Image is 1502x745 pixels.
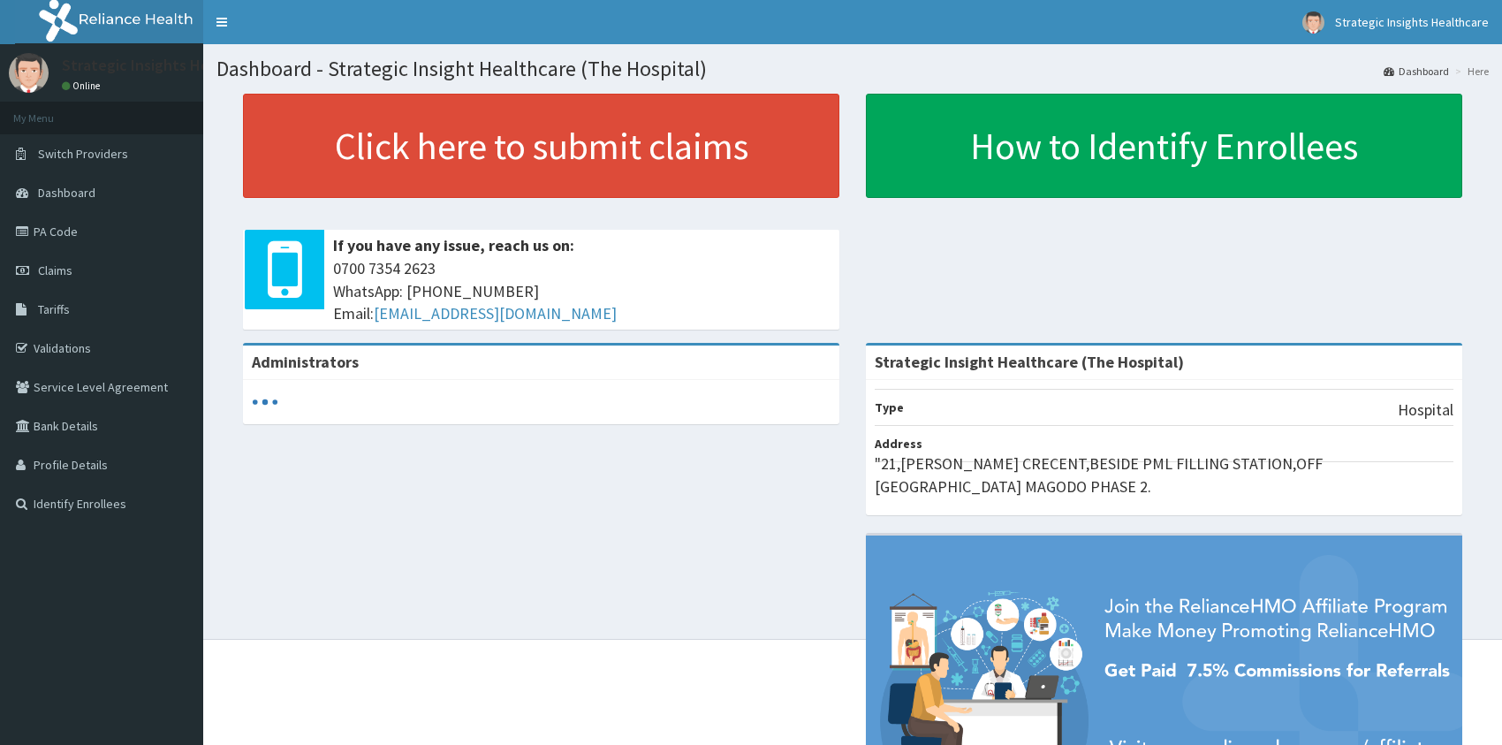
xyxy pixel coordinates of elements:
[875,452,1453,498] p: "21,[PERSON_NAME] CRECENT,BESIDE PML FILLING STATION,OFF [GEOGRAPHIC_DATA] MAGODO PHASE 2.
[38,146,128,162] span: Switch Providers
[1398,399,1453,422] p: Hospital
[62,57,268,73] p: Strategic Insights Healthcare
[1302,11,1324,34] img: User Image
[38,185,95,201] span: Dashboard
[9,53,49,93] img: User Image
[243,94,839,198] a: Click here to submit claims
[62,80,104,92] a: Online
[1384,64,1449,79] a: Dashboard
[333,257,831,325] span: 0700 7354 2623 WhatsApp: [PHONE_NUMBER] Email:
[374,303,617,323] a: [EMAIL_ADDRESS][DOMAIN_NAME]
[252,389,278,415] svg: audio-loading
[38,262,72,278] span: Claims
[333,235,574,255] b: If you have any issue, reach us on:
[1335,14,1489,30] span: Strategic Insights Healthcare
[216,57,1489,80] h1: Dashboard - Strategic Insight Healthcare (The Hospital)
[875,399,904,415] b: Type
[38,301,70,317] span: Tariffs
[866,94,1462,198] a: How to Identify Enrollees
[875,352,1184,372] strong: Strategic Insight Healthcare (The Hospital)
[252,352,359,372] b: Administrators
[1451,64,1489,79] li: Here
[875,436,922,452] b: Address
